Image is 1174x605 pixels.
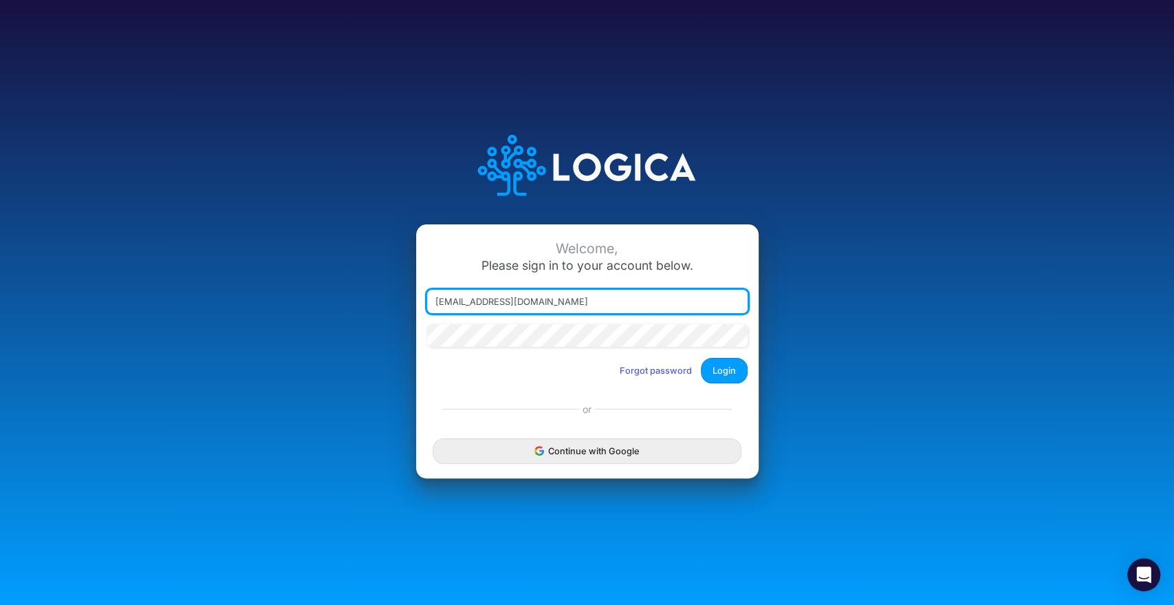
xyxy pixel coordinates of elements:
div: Open Intercom Messenger [1127,558,1160,591]
input: Email [427,290,748,313]
div: Welcome, [427,241,748,257]
button: Continue with Google [433,438,741,464]
span: Please sign in to your account below. [481,258,693,273]
button: Login [701,358,748,383]
button: Forgot password [611,359,701,382]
